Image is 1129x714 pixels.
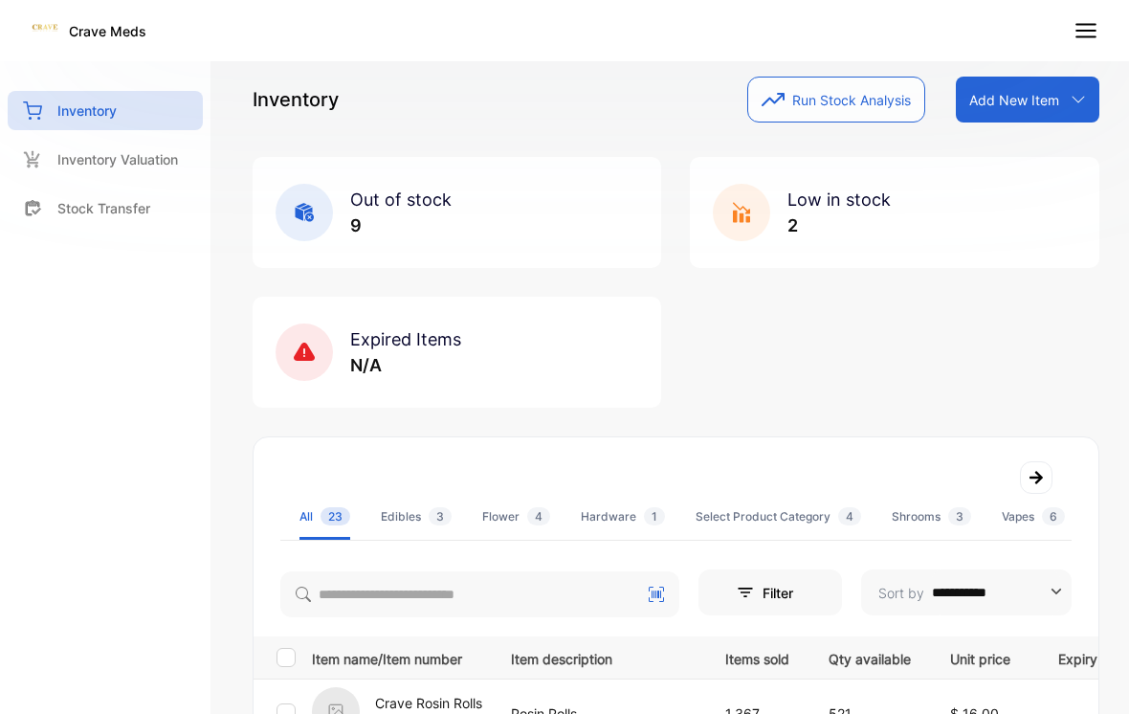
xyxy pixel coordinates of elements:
div: Vapes [1002,508,1065,525]
p: Inventory [253,85,339,114]
span: 6 [1042,507,1065,525]
div: Select Product Category [696,508,861,525]
span: Out of stock [350,190,452,210]
span: 1 [644,507,665,525]
button: Sort by [861,569,1072,615]
p: Inventory Valuation [57,149,178,169]
a: Stock Transfer [8,189,203,228]
div: Shrooms [892,508,971,525]
img: Logo [31,13,59,42]
p: Add New Item [969,90,1059,110]
div: Hardware [581,508,665,525]
div: Flower [482,508,550,525]
p: Inventory [57,100,117,121]
a: Inventory [8,91,203,130]
button: Run Stock Analysis [747,77,925,123]
span: 23 [321,507,350,525]
p: Item name/Item number [312,645,487,669]
p: 2 [787,212,891,238]
p: Qty available [829,645,911,669]
div: All [299,508,350,525]
span: 3 [429,507,452,525]
p: Sort by [878,583,924,603]
span: 4 [527,507,550,525]
p: Unit price [950,645,1019,669]
p: 9 [350,212,452,238]
span: Expired Items [350,329,461,349]
p: Crave Meds [69,21,146,41]
p: Items sold [725,645,789,669]
p: Stock Transfer [57,198,150,218]
span: 3 [948,507,971,525]
a: Inventory Valuation [8,140,203,179]
div: Edibles [381,508,452,525]
p: N/A [350,352,461,378]
p: Item description [511,645,686,669]
span: Low in stock [787,190,891,210]
p: Crave Rosin Rolls [375,693,482,713]
span: 4 [838,507,861,525]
